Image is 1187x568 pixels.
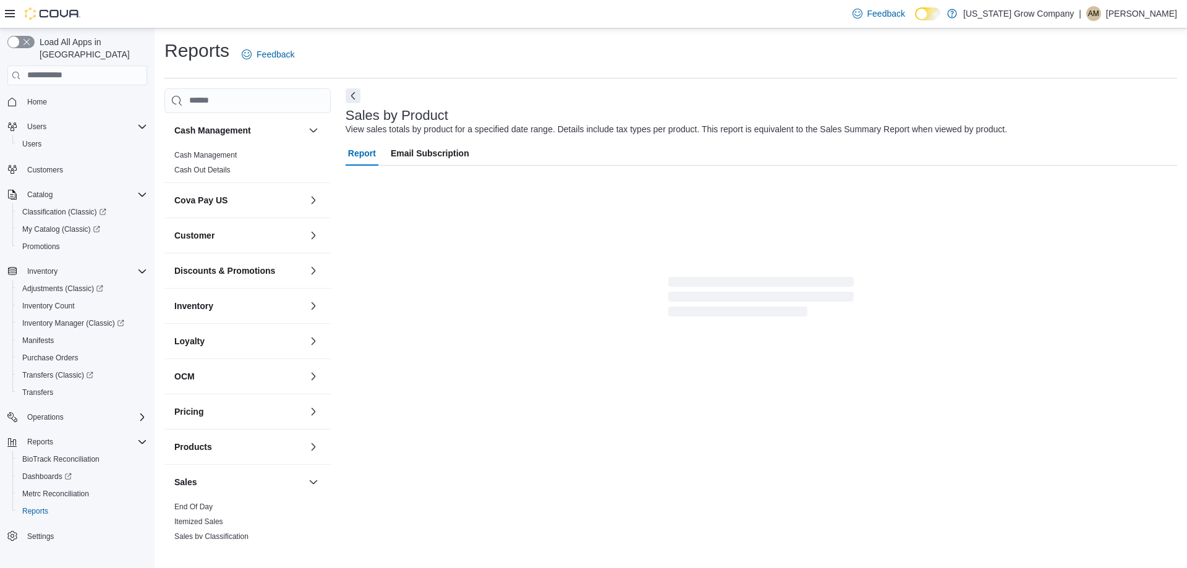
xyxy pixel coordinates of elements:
span: Catalog [22,187,147,202]
span: Operations [22,410,147,425]
a: Transfers (Classic) [12,367,152,384]
div: Cash Management [164,148,331,182]
span: Promotions [22,242,60,252]
button: Cash Management [306,123,321,138]
span: Cash Management [174,150,237,160]
a: Manifests [17,333,59,348]
span: Manifests [22,336,54,345]
h3: Pricing [174,405,203,418]
button: Pricing [174,405,304,418]
h3: Loyalty [174,335,205,347]
div: View sales totals by product for a specified date range. Details include tax types per product. T... [346,123,1007,136]
button: Products [174,441,304,453]
button: Cash Management [174,124,304,137]
button: Cova Pay US [306,193,321,208]
button: Settings [2,527,152,545]
a: Inventory Count [17,299,80,313]
button: Inventory [174,300,304,312]
span: Feedback [867,7,905,20]
span: Customers [27,165,63,175]
a: Metrc Reconciliation [17,486,94,501]
span: Reports [22,506,48,516]
span: Settings [22,528,147,544]
span: Load All Apps in [GEOGRAPHIC_DATA] [35,36,147,61]
a: Users [17,137,46,151]
a: Cash Management [174,151,237,159]
span: Users [27,122,46,132]
span: BioTrack Reconciliation [22,454,100,464]
button: Users [22,119,51,134]
a: Promotions [17,239,65,254]
span: Settings [27,532,54,541]
button: Operations [2,409,152,426]
a: End Of Day [174,502,213,511]
span: Metrc Reconciliation [17,486,147,501]
span: Reports [22,434,147,449]
span: My Catalog (Classic) [22,224,100,234]
a: Sales by Classification [174,532,249,541]
button: Inventory [22,264,62,279]
a: Inventory Manager (Classic) [17,316,129,331]
button: Sales [306,475,321,490]
span: Reports [27,437,53,447]
h3: Customer [174,229,215,242]
button: Cova Pay US [174,194,304,206]
button: Transfers [12,384,152,401]
a: Transfers (Classic) [17,368,98,383]
span: Home [22,94,147,109]
span: Customers [22,161,147,177]
button: Customer [174,229,304,242]
button: Discounts & Promotions [174,265,304,277]
button: BioTrack Reconciliation [12,451,152,468]
span: Manifests [17,333,147,348]
span: Metrc Reconciliation [22,489,89,499]
h3: Cash Management [174,124,251,137]
a: Feedback [237,42,299,67]
span: Purchase Orders [22,353,79,363]
button: Operations [22,410,69,425]
a: BioTrack Reconciliation [17,452,104,467]
button: Reports [2,433,152,451]
span: AM [1088,6,1099,21]
button: Catalog [22,187,57,202]
span: Dashboards [17,469,147,484]
h3: Sales [174,476,197,488]
span: Inventory [27,266,57,276]
button: Customer [306,228,321,243]
span: Classification (Classic) [17,205,147,219]
span: My Catalog (Classic) [17,222,147,237]
button: Metrc Reconciliation [12,485,152,502]
span: Users [22,119,147,134]
p: | [1079,6,1081,21]
a: Settings [22,529,59,544]
span: Report [348,141,376,166]
a: Home [22,95,52,109]
button: Inventory [306,299,321,313]
h3: Cova Pay US [174,194,228,206]
button: OCM [306,369,321,384]
a: Dashboards [12,468,152,485]
span: Transfers [22,388,53,397]
button: Next [346,88,360,103]
span: Sales by Classification [174,532,249,541]
a: Feedback [848,1,910,26]
a: Classification (Classic) [17,205,111,219]
a: Reports [17,504,53,519]
a: Itemized Sales [174,517,223,526]
span: Adjustments (Classic) [17,281,147,296]
a: My Catalog (Classic) [12,221,152,238]
button: Catalog [2,186,152,203]
span: Users [22,139,41,149]
span: Operations [27,412,64,422]
a: Dashboards [17,469,77,484]
a: Customers [22,163,68,177]
h3: Discounts & Promotions [174,265,275,277]
p: [US_STATE] Grow Company [963,6,1074,21]
span: Transfers [17,385,147,400]
span: Purchase Orders [17,350,147,365]
span: Transfers (Classic) [17,368,147,383]
span: Home [27,97,47,107]
button: Loyalty [306,334,321,349]
span: Adjustments (Classic) [22,284,103,294]
a: Transfers [17,385,58,400]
